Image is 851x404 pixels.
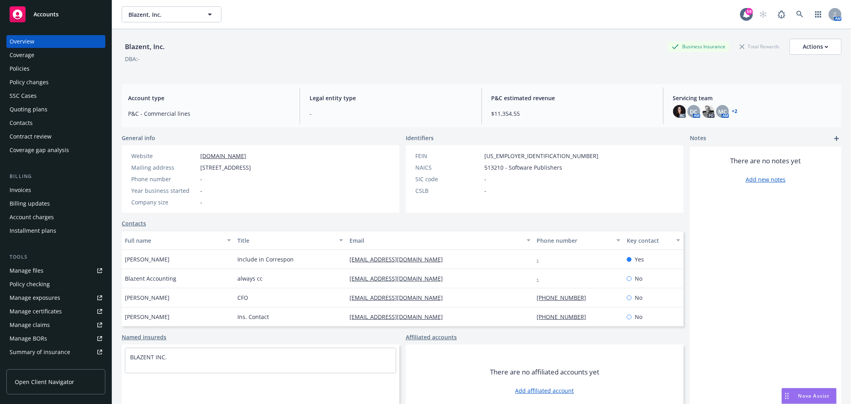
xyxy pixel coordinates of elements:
span: 513210 - Software Publishers [484,163,562,172]
a: +2 [732,109,738,114]
a: Policy checking [6,278,105,291]
span: Yes [635,255,644,263]
span: [PERSON_NAME] [125,313,170,321]
span: DC [690,107,697,116]
span: - [484,175,486,183]
div: Phone number [131,175,197,183]
span: Manage exposures [6,291,105,304]
div: Overview [10,35,34,48]
a: Policies [6,62,105,75]
span: Identifiers [406,134,434,142]
div: Quoting plans [10,103,47,116]
span: P&C estimated revenue [492,94,654,102]
span: - [200,186,202,195]
a: Named insureds [122,333,166,341]
span: No [635,293,642,302]
a: Policy changes [6,76,105,89]
a: [EMAIL_ADDRESS][DOMAIN_NAME] [349,294,449,301]
img: photo [673,105,686,118]
span: CFO [237,293,248,302]
div: Summary of insurance [10,346,70,358]
a: Installment plans [6,224,105,237]
a: Overview [6,35,105,48]
a: Manage BORs [6,332,105,345]
div: Coverage [10,49,34,61]
a: Coverage gap analysis [6,144,105,156]
a: [EMAIL_ADDRESS][DOMAIN_NAME] [349,255,449,263]
span: Ins. Contact [237,313,269,321]
span: [PERSON_NAME] [125,255,170,263]
span: Servicing team [673,94,835,102]
button: Phone number [534,231,624,250]
button: Nova Assist [782,388,837,404]
span: always cc [237,274,263,283]
button: Email [346,231,533,250]
a: Add new notes [746,175,786,184]
span: Legal entity type [310,94,472,102]
div: SSC Cases [10,89,37,102]
a: Report a Bug [774,6,790,22]
div: Policy checking [10,278,50,291]
div: Key contact [627,236,671,245]
div: Manage certificates [10,305,62,318]
div: Contacts [10,117,33,129]
div: Billing updates [10,197,50,210]
span: Account type [128,94,290,102]
a: SSC Cases [6,89,105,102]
a: Manage certificates [6,305,105,318]
span: MC [718,107,727,116]
span: - [200,198,202,206]
span: - [200,175,202,183]
div: Coverage gap analysis [10,144,69,156]
a: Affiliated accounts [406,333,457,341]
a: - [537,255,545,263]
div: Invoices [10,184,31,196]
a: - [537,275,545,282]
button: Full name [122,231,234,250]
a: Manage claims [6,319,105,331]
span: - [484,186,486,195]
a: Add affiliated account [515,386,574,395]
div: Manage files [10,264,43,277]
div: Actions [803,39,828,54]
div: NAICS [415,163,481,172]
div: FEIN [415,152,481,160]
img: photo [702,105,715,118]
button: Key contact [624,231,683,250]
div: Company size [131,198,197,206]
div: Title [237,236,335,245]
span: $11,354.55 [492,109,654,118]
div: Manage exposures [10,291,60,304]
a: [EMAIL_ADDRESS][DOMAIN_NAME] [349,275,449,282]
span: Open Client Navigator [15,378,74,386]
span: Accounts [34,11,59,18]
div: 59 [746,8,753,15]
button: Actions [790,39,841,55]
a: [PHONE_NUMBER] [537,313,593,321]
a: Coverage [6,49,105,61]
a: Switch app [810,6,826,22]
a: BLAZENT INC. [130,353,167,361]
button: Title [234,231,347,250]
div: SIC code [415,175,481,183]
span: [STREET_ADDRESS] [200,163,251,172]
span: No [635,313,642,321]
span: Blazent, Inc. [128,10,197,19]
a: [DOMAIN_NAME] [200,152,246,160]
button: Blazent, Inc. [122,6,221,22]
a: Summary of insurance [6,346,105,358]
a: Billing updates [6,197,105,210]
span: Include in Correspon [237,255,294,263]
span: There are no affiliated accounts yet [490,367,599,377]
div: Installment plans [10,224,56,237]
span: P&C - Commercial lines [128,109,290,118]
span: [US_EMPLOYER_IDENTIFICATION_NUMBER] [484,152,598,160]
div: Full name [125,236,222,245]
span: General info [122,134,155,142]
div: CSLB [415,186,481,195]
span: Nova Assist [798,392,830,399]
a: [PHONE_NUMBER] [537,294,593,301]
a: Accounts [6,3,105,26]
a: Account charges [6,211,105,224]
div: DBA: - [125,55,140,63]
